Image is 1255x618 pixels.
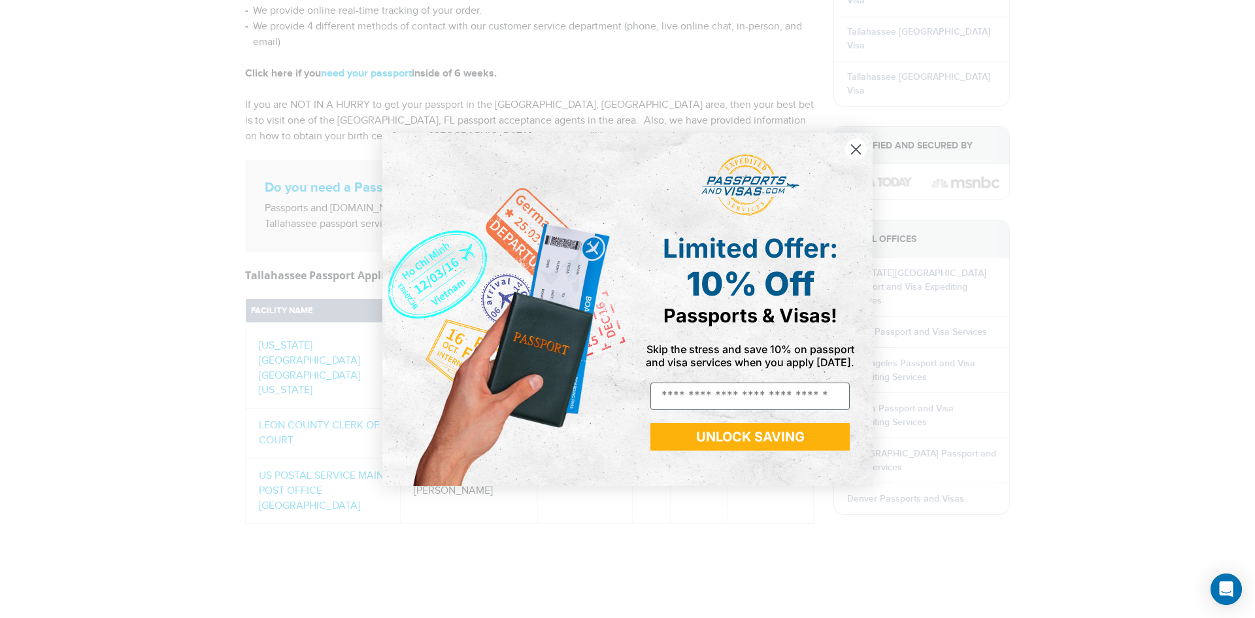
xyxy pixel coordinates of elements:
img: passports and visas [701,154,799,216]
button: Close dialog [845,138,867,161]
span: Skip the stress and save 10% on passport and visa services when you apply [DATE]. [646,343,854,369]
div: Open Intercom Messenger [1211,574,1242,605]
span: 10% Off [686,264,814,303]
span: Passports & Visas! [663,304,837,327]
span: Limited Offer: [663,232,838,264]
button: UNLOCK SAVING [650,423,850,451]
img: de9cda0d-0715-46ca-9a25-073762a91ba7.png [382,133,627,486]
